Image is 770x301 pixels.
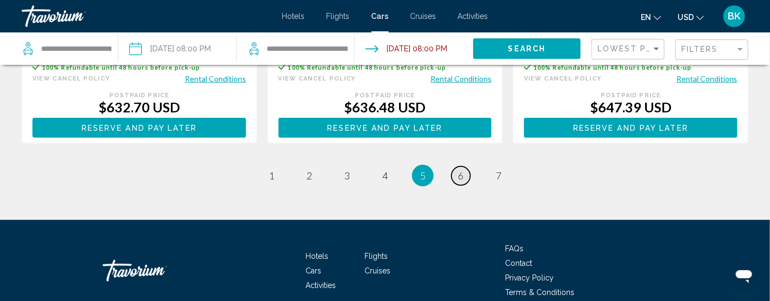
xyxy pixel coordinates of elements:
span: 100% Refundable until 48 hours before pick-up [288,64,447,71]
button: Pickup date: Aug 20, 2025 08:00 PM [129,32,211,65]
div: Postpaid Price [524,92,738,99]
button: View Cancel Policy [32,73,110,84]
div: $632.70 USD [32,99,246,115]
span: 5 [420,170,426,182]
span: 3 [344,170,350,182]
span: USD [678,13,694,22]
button: View Cancel Policy [278,73,356,84]
button: Reserve and pay later [32,118,246,138]
a: Activities [306,281,336,290]
div: Postpaid Price [278,92,492,99]
button: Search [473,38,581,58]
button: Reserve and pay later [278,118,492,138]
button: Drop-off date: Aug 26, 2025 08:00 PM [366,32,447,65]
button: Rental Conditions [676,73,738,84]
button: Filter [675,39,748,61]
iframe: Button to launch messaging window [727,258,761,292]
span: 4 [382,170,388,182]
a: FAQs [505,244,523,253]
span: 2 [307,170,312,182]
button: View Cancel Policy [524,73,601,84]
span: Reserve and pay later [327,124,442,132]
button: Reserve and pay later [524,118,738,138]
a: Hotels [282,12,305,21]
a: Travorium [22,5,271,27]
div: $647.39 USD [524,99,738,115]
span: 7 [496,170,501,182]
a: Flights [365,252,388,260]
button: Rental Conditions [430,73,492,84]
button: Change currency [678,9,704,25]
button: Change language [641,9,661,25]
span: Lowest Price [598,44,667,53]
a: Privacy Policy [505,273,554,282]
span: 100% Refundable until 48 hours before pick-up [534,64,692,71]
span: 100% Refundable until 48 hours before pick-up [42,64,201,71]
a: Flights [327,12,350,21]
a: Cruises [365,266,391,275]
span: Search [508,45,546,53]
button: User Menu [720,5,748,28]
div: $636.48 USD [278,99,492,115]
a: Cruises [410,12,436,21]
span: en [641,13,651,22]
a: Hotels [306,252,329,260]
a: Travorium [103,255,211,287]
a: Cars [306,266,322,275]
a: Reserve and pay later [278,121,492,132]
a: Reserve and pay later [32,121,246,132]
span: 1 [269,170,274,182]
a: Cars [371,12,389,21]
button: Rental Conditions [185,73,246,84]
a: Activities [458,12,488,21]
span: Reserve and pay later [573,124,688,132]
a: Terms & Conditions [505,288,574,297]
span: Filters [681,45,718,53]
a: Contact [505,259,532,267]
span: BK [728,11,741,22]
a: Reserve and pay later [524,121,738,132]
ul: Pagination [22,165,748,186]
span: Reserve and pay later [82,124,197,132]
span: 6 [458,170,463,182]
mat-select: Sort by [598,45,661,54]
div: Postpaid Price [32,92,246,99]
